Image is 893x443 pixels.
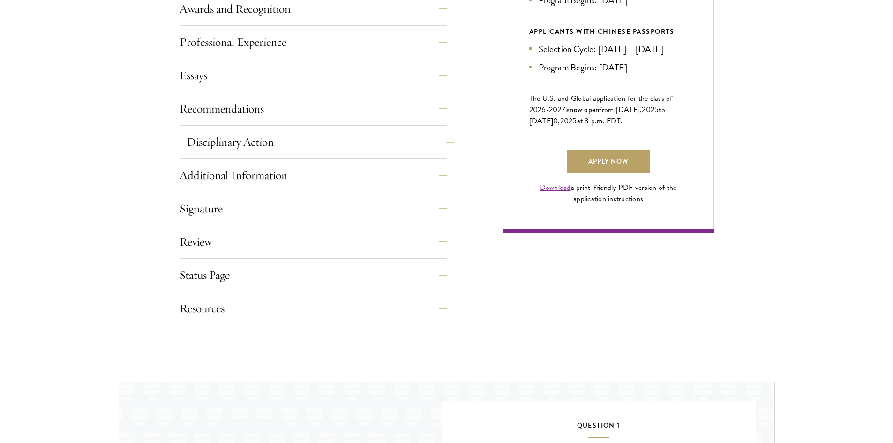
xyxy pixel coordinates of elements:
[529,93,673,115] span: The U.S. and Global application for the class of 202
[180,98,447,120] button: Recommendations
[187,131,454,153] button: Disciplinary Action
[180,64,447,87] button: Essays
[529,104,665,127] span: to [DATE]
[577,115,623,127] span: at 3 p.m. EDT.
[560,115,573,127] span: 202
[565,104,570,115] span: is
[470,420,728,438] h5: Question 1
[529,182,688,204] div: a print-friendly PDF version of the application instructions
[529,60,688,74] li: Program Begins: [DATE]
[654,104,659,115] span: 5
[529,26,688,38] div: APPLICANTS WITH CHINESE PASSPORTS
[553,115,558,127] span: 0
[540,182,571,193] a: Download
[572,115,577,127] span: 5
[562,104,565,115] span: 7
[180,231,447,253] button: Review
[541,104,546,115] span: 6
[180,31,447,53] button: Professional Experience
[570,104,599,115] span: now open
[558,115,560,127] span: ,
[642,104,654,115] span: 202
[599,104,642,115] span: from [DATE],
[567,150,650,173] a: Apply Now
[180,264,447,286] button: Status Page
[180,164,447,187] button: Additional Information
[546,104,562,115] span: -202
[180,197,447,220] button: Signature
[529,42,688,56] li: Selection Cycle: [DATE] – [DATE]
[180,297,447,320] button: Resources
